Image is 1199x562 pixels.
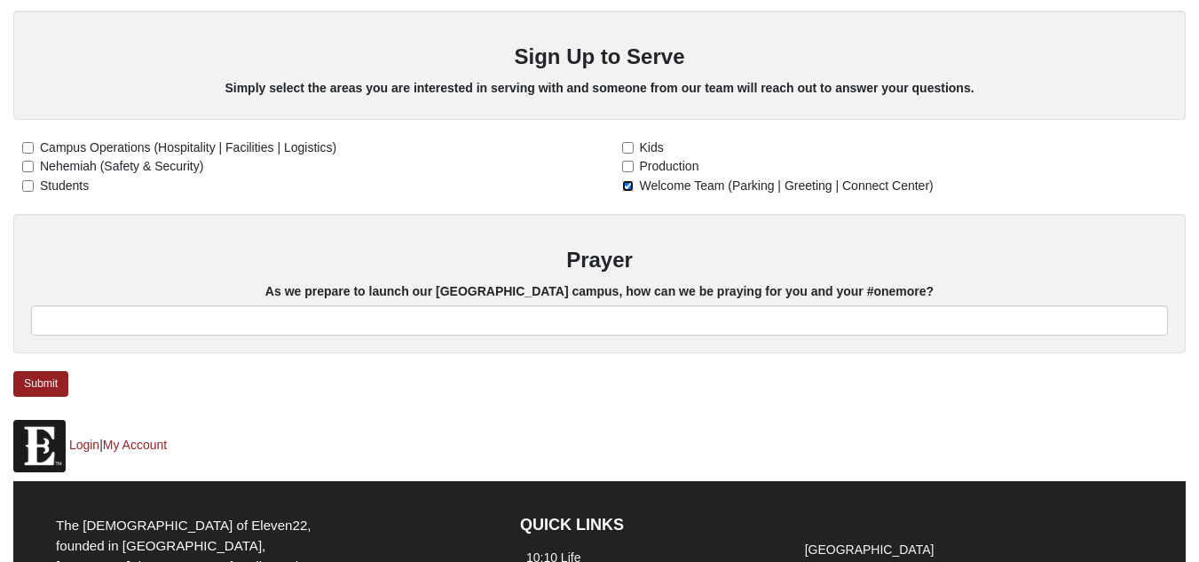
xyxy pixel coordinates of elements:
h5: Simply select the areas you are interested in serving with and someone from our team will reach o... [31,81,1168,96]
h3: Sign Up to Serve [31,44,1168,70]
input: Production [622,161,634,172]
a: Login [69,439,99,453]
h5: As we prepare to launch our [GEOGRAPHIC_DATA] campus, how can we be praying for you and your #one... [31,284,1168,299]
input: Welcome Team (Parking | Greeting | Connect Center) [622,180,634,192]
input: Students [22,180,34,192]
a: [GEOGRAPHIC_DATA] [805,542,935,557]
input: Nehemiah (Safety & Security) [22,161,34,172]
input: Kids [622,142,634,154]
span: Production [640,159,699,173]
img: Eleven22 logo [13,420,66,472]
span: Kids [640,140,664,154]
input: Campus Operations (Hospitality | Facilities | Logistics) [22,142,34,154]
h4: QUICK LINKS [520,516,772,535]
span: Campus Operations (Hospitality | Facilities | Logistics) [40,140,336,154]
span: Nehemiah (Safety & Security) [40,159,203,173]
span: Students [40,178,89,193]
span: Welcome Team (Parking | Greeting | Connect Center) [640,178,934,193]
p: | [13,420,1186,472]
a: Submit [13,371,68,397]
h3: Prayer [31,248,1168,273]
a: My Account [103,439,167,453]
